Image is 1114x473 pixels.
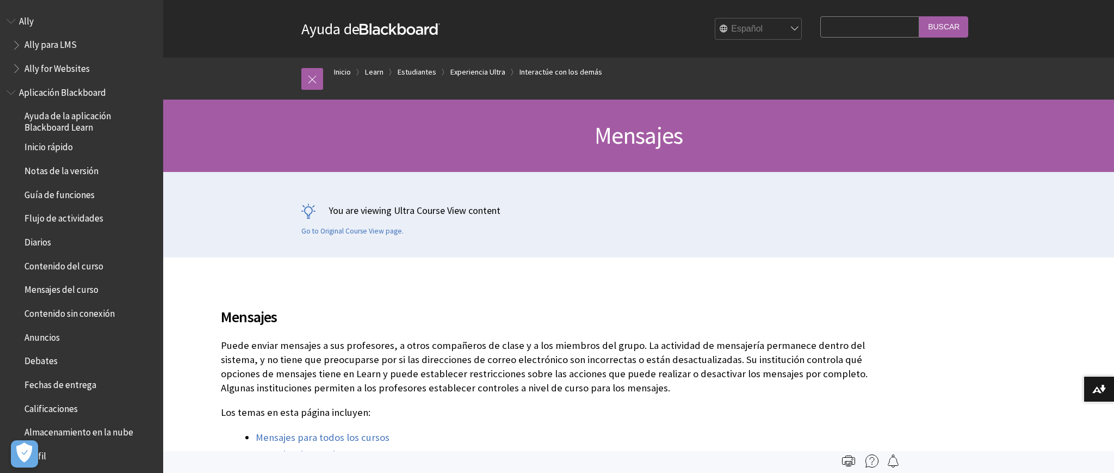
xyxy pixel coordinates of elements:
[7,12,157,78] nav: Book outline for Anthology Ally Help
[24,138,73,153] span: Inicio rápido
[24,59,90,74] span: Ally for Websites
[334,65,351,79] a: Inicio
[595,120,683,150] span: Mensajes
[11,440,38,468] button: Abrir preferencias
[221,339,895,396] p: Puede enviar mensajes a sus profesores, a otros compañeros de clase y a los miembros del grupo. L...
[24,328,60,343] span: Anuncios
[19,83,106,98] span: Aplicación Blackboard
[301,19,440,39] a: Ayuda deBlackboard
[24,304,115,319] span: Contenido sin conexión
[360,23,440,35] strong: Blackboard
[715,19,802,40] select: Site Language Selector
[450,65,505,79] a: Experiencia Ultra
[365,65,383,79] a: Learn
[221,406,895,420] p: Los temas en esta página incluyen:
[24,400,78,414] span: Calificaciones
[19,12,34,27] span: Ally
[519,65,602,79] a: Interactúe con los demás
[398,65,436,79] a: Estudiantes
[24,162,98,176] span: Notas de la versión
[301,226,404,236] a: Go to Original Course View page.
[301,204,976,217] p: You are viewing Ultra Course View content
[24,186,95,200] span: Guía de funciones
[24,257,103,272] span: Contenido del curso
[24,107,156,133] span: Ayuda de la aplicación Blackboard Learn
[24,210,103,224] span: Flujo de actividades
[256,448,380,461] a: Mensajes dentro de un curso
[865,454,878,468] img: More help
[24,281,98,296] span: Mensajes del curso
[24,376,96,390] span: Fechas de entrega
[24,423,133,438] span: Almacenamiento en la nube
[24,233,51,248] span: Diarios
[24,352,58,367] span: Debates
[256,431,389,444] a: Mensajes para todos los cursos
[919,16,968,38] input: Buscar
[842,454,855,468] img: Print
[24,36,77,51] span: Ally para LMS
[887,454,900,468] img: Follow this page
[221,292,895,328] h2: Mensajes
